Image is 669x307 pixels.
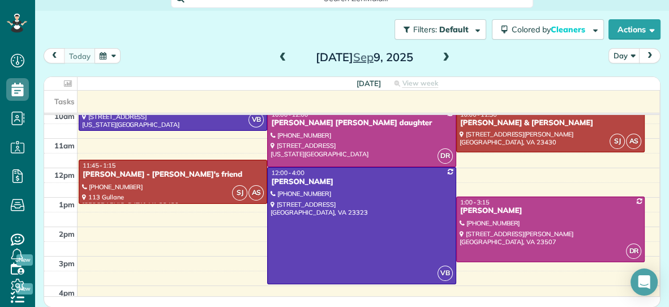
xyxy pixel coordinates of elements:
span: AS [248,185,264,201]
button: Actions [608,19,661,40]
div: [PERSON_NAME] & [PERSON_NAME] [460,118,641,128]
span: DR [626,244,641,259]
button: prev [44,48,65,63]
div: [PERSON_NAME] [460,206,641,216]
span: [DATE] [357,79,381,88]
button: Colored byCleaners [492,19,604,40]
button: today [64,48,96,63]
span: 4pm [59,288,75,297]
span: SJ [610,134,625,149]
div: [PERSON_NAME] [PERSON_NAME] daughter [271,118,452,128]
span: 3pm [59,259,75,268]
span: DR [438,148,453,164]
span: 1pm [59,200,75,209]
button: Day [608,48,640,63]
button: Filters: Default [394,19,486,40]
span: Colored by [512,24,589,35]
div: [PERSON_NAME] [271,177,452,187]
span: VB [438,266,453,281]
h2: [DATE] 9, 2025 [294,51,435,63]
a: Filters: Default [389,19,486,40]
span: 12:00 - 4:00 [271,169,304,177]
span: 2pm [59,229,75,238]
span: Tasks [54,97,75,106]
span: 10am [54,112,75,121]
span: Cleaners [551,24,587,35]
span: 12pm [54,170,75,180]
span: 11am [54,141,75,150]
button: next [639,48,661,63]
span: AS [626,134,641,149]
span: Default [439,24,469,35]
span: 11:45 - 1:15 [83,161,115,169]
span: Sep [353,50,374,64]
div: [PERSON_NAME] - [PERSON_NAME]'s friend [82,170,264,180]
span: View week [402,79,438,88]
span: SJ [232,185,247,201]
span: Filters: [413,24,437,35]
span: 1:00 - 3:15 [460,198,490,206]
div: Open Intercom Messenger [631,268,658,296]
span: VB [248,112,264,127]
